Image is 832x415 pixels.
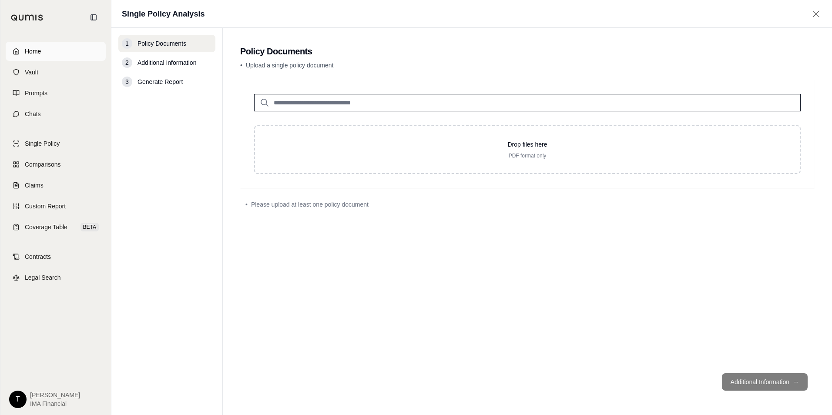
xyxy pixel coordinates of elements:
[6,155,106,174] a: Comparisons
[25,89,47,97] span: Prompts
[25,68,38,77] span: Vault
[6,63,106,82] a: Vault
[25,110,41,118] span: Chats
[30,399,80,408] span: IMA Financial
[25,160,60,169] span: Comparisons
[87,10,101,24] button: Collapse sidebar
[6,134,106,153] a: Single Policy
[6,268,106,287] a: Legal Search
[6,247,106,266] a: Contracts
[138,58,196,67] span: Additional Information
[246,62,334,69] span: Upload a single policy document
[6,197,106,216] a: Custom Report
[122,8,205,20] h1: Single Policy Analysis
[122,38,132,49] div: 1
[240,62,242,69] span: •
[122,57,132,68] div: 2
[81,223,99,231] span: BETA
[9,391,27,408] div: T
[25,202,66,211] span: Custom Report
[245,200,248,209] span: •
[269,140,786,149] p: Drop files here
[6,218,106,237] a: Coverage TableBETA
[138,77,183,86] span: Generate Report
[25,273,61,282] span: Legal Search
[6,176,106,195] a: Claims
[269,152,786,159] p: PDF format only
[138,39,186,48] span: Policy Documents
[30,391,80,399] span: [PERSON_NAME]
[25,223,67,231] span: Coverage Table
[6,104,106,124] a: Chats
[25,139,60,148] span: Single Policy
[6,42,106,61] a: Home
[6,84,106,103] a: Prompts
[240,45,815,57] h2: Policy Documents
[122,77,132,87] div: 3
[25,47,41,56] span: Home
[25,252,51,261] span: Contracts
[11,14,44,21] img: Qumis Logo
[25,181,44,190] span: Claims
[251,200,369,209] span: Please upload at least one policy document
